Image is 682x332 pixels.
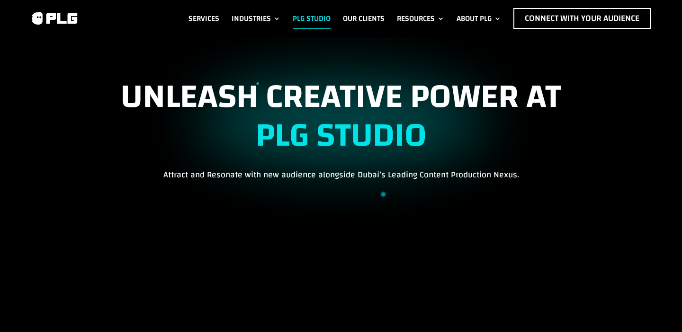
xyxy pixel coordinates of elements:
[30,168,652,182] p: Attract and Resonate with new audience alongside Dubai’s Leading Content Production Nexus.
[256,104,427,166] strong: PLG STUDIO
[343,8,385,29] a: Our Clients
[232,8,280,29] a: Industries
[513,8,651,29] a: Connect with Your Audience
[457,8,501,29] a: About PLG
[397,8,444,29] a: Resources
[30,78,652,168] h1: UNLEASH CREATIVE POWER AT
[188,8,219,29] a: Services
[293,8,331,29] a: PLG Studio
